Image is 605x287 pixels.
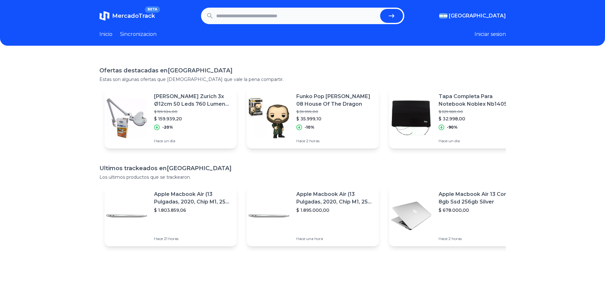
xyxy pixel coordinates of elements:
[154,207,232,213] p: $ 1.803.859,06
[154,236,232,241] p: Hace 21 horas
[154,116,232,122] p: $ 159.939,20
[247,96,291,140] img: Featured image
[99,164,506,173] h1: Ultimos trackeados en [GEOGRAPHIC_DATA]
[104,194,149,238] img: Featured image
[99,11,110,21] img: MercadoTrack
[449,12,506,20] span: [GEOGRAPHIC_DATA]
[439,13,447,18] img: Argentina
[154,190,232,206] p: Apple Macbook Air (13 Pulgadas, 2020, Chip M1, 256 Gb De Ssd, 8 Gb De Ram) - Plata
[296,236,374,241] p: Hace una hora
[296,116,374,122] p: $ 35.999,10
[389,185,521,246] a: Featured imageApple Macbook Air 13 Core I5 8gb Ssd 256gb Silver$ 678.000,00Hace 2 horas
[247,194,291,238] img: Featured image
[389,194,434,238] img: Featured image
[439,109,516,114] p: $ 329.989,00
[154,93,232,108] p: [PERSON_NAME] Zurich 3x Ø12cm 50 Leds 760 Lumens Extensible
[389,96,434,140] img: Featured image
[104,96,149,140] img: Featured image
[99,76,506,83] p: Estas son algunas ofertas que [DEMOGRAPHIC_DATA] que vale la pena compartir.
[474,30,506,38] button: Iniciar sesion
[112,12,155,19] span: MercadoTrack
[154,138,232,143] p: Hace un día
[247,88,379,149] a: Featured imageFunko Pop [PERSON_NAME] 08 House Of The Dragon$ 39.999,00$ 35.999,10-10%Hace 2 horas
[439,236,516,241] p: Hace 2 horas
[99,66,506,75] h1: Ofertas destacadas en [GEOGRAPHIC_DATA]
[145,6,160,13] span: BETA
[104,88,237,149] a: Featured image[PERSON_NAME] Zurich 3x Ø12cm 50 Leds 760 Lumens Extensible$ 199.924,00$ 159.939,20...
[447,125,458,130] p: -90%
[104,185,237,246] a: Featured imageApple Macbook Air (13 Pulgadas, 2020, Chip M1, 256 Gb De Ssd, 8 Gb De Ram) - Plata$...
[439,138,516,143] p: Hace un día
[439,93,516,108] p: Tapa Completa Para Notebook Noblex Nb1405 Con Bezel Y Bisagr
[154,109,232,114] p: $ 199.924,00
[247,185,379,246] a: Featured imageApple Macbook Air (13 Pulgadas, 2020, Chip M1, 256 Gb De Ssd, 8 Gb De Ram) - Plata$...
[305,125,314,130] p: -10%
[120,30,157,38] a: Sincronizacion
[296,93,374,108] p: Funko Pop [PERSON_NAME] 08 House Of The Dragon
[389,88,521,149] a: Featured imageTapa Completa Para Notebook Noblex Nb1405 Con Bezel Y Bisagr$ 329.989,00$ 32.998,00...
[439,12,506,20] button: [GEOGRAPHIC_DATA]
[296,190,374,206] p: Apple Macbook Air (13 Pulgadas, 2020, Chip M1, 256 Gb De Ssd, 8 Gb De Ram) - Plata
[439,207,516,213] p: $ 678.000,00
[162,125,173,130] p: -20%
[296,207,374,213] p: $ 1.895.000,00
[296,138,374,143] p: Hace 2 horas
[439,190,516,206] p: Apple Macbook Air 13 Core I5 8gb Ssd 256gb Silver
[296,109,374,114] p: $ 39.999,00
[99,30,112,38] a: Inicio
[439,116,516,122] p: $ 32.998,00
[99,11,155,21] a: MercadoTrackBETA
[99,174,506,180] p: Los ultimos productos que se trackearon.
